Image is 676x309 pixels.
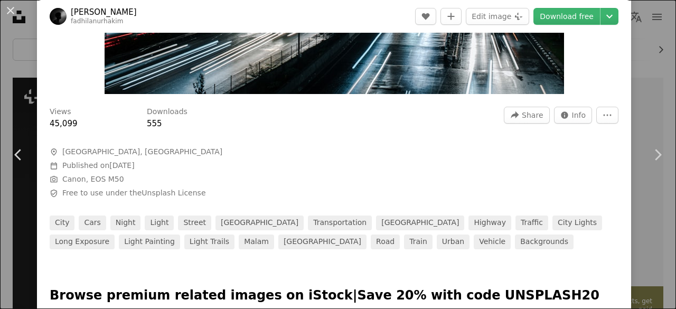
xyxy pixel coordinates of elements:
[474,235,511,249] a: vehicle
[79,216,106,230] a: cars
[71,17,124,25] a: fadhilanurhakim
[468,216,511,230] a: highway
[596,107,618,124] button: More Actions
[50,8,67,25] img: Go to Fadhila Nurhakim's profile
[178,216,211,230] a: street
[278,235,367,249] a: [GEOGRAPHIC_DATA]
[533,8,600,25] a: Download free
[50,235,115,249] a: long exposure
[109,161,134,170] time: December 26, 2022 at 11:07:30 AM GMT+8
[466,8,529,25] button: Edit image
[50,107,71,117] h3: Views
[552,216,602,230] a: city lights
[404,235,433,249] a: train
[62,174,124,185] button: Canon, EOS M50
[437,235,470,249] a: urban
[62,147,222,157] span: [GEOGRAPHIC_DATA], [GEOGRAPHIC_DATA]
[515,235,574,249] a: Backgrounds
[371,235,400,249] a: road
[504,107,549,124] button: Share this image
[142,189,205,197] a: Unsplash License
[554,107,593,124] button: Stats about this image
[376,216,464,230] a: [GEOGRAPHIC_DATA]
[50,287,618,304] p: Browse premium related images on iStock | Save 20% with code UNSPLASH20
[110,216,141,230] a: night
[62,161,135,170] span: Published on
[71,7,137,17] a: [PERSON_NAME]
[515,216,548,230] a: traffic
[145,216,174,230] a: light
[147,119,162,128] span: 555
[572,107,586,123] span: Info
[215,216,304,230] a: [GEOGRAPHIC_DATA]
[147,107,187,117] h3: Downloads
[50,119,78,128] span: 45,099
[639,104,676,205] a: Next
[522,107,543,123] span: Share
[415,8,436,25] button: Like
[600,8,618,25] button: Choose download size
[440,8,462,25] button: Add to Collection
[50,216,74,230] a: city
[62,188,206,199] span: Free to use under the
[239,235,274,249] a: malam
[308,216,372,230] a: transportation
[119,235,180,249] a: light painting
[184,235,234,249] a: light trails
